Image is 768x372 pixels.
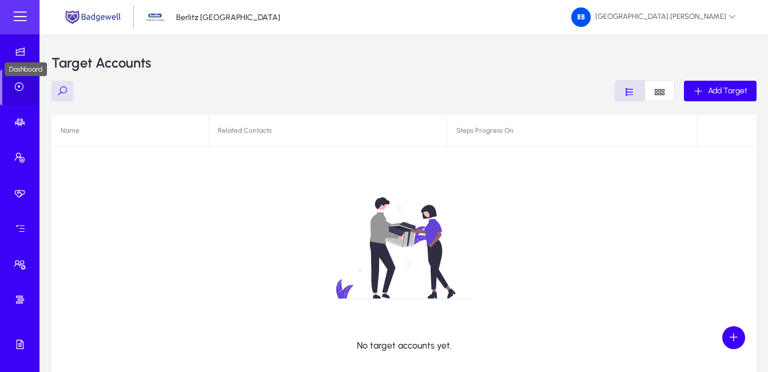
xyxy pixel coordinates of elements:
[176,13,280,22] p: Berlitz [GEOGRAPHIC_DATA]
[708,86,747,96] span: Add Target
[562,7,745,27] button: [GEOGRAPHIC_DATA] [PERSON_NAME]
[63,9,123,25] img: main.png
[278,165,531,331] img: no-data.svg
[571,7,591,27] img: 168.png
[357,340,452,351] p: No target accounts yet.
[571,7,736,27] span: [GEOGRAPHIC_DATA] [PERSON_NAME]
[5,62,47,76] div: Dashboard
[144,6,166,28] img: 34.jpg
[684,81,757,101] button: Add Target
[615,80,675,101] mat-button-toggle-group: Layout Style
[51,56,151,70] h3: Target Accounts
